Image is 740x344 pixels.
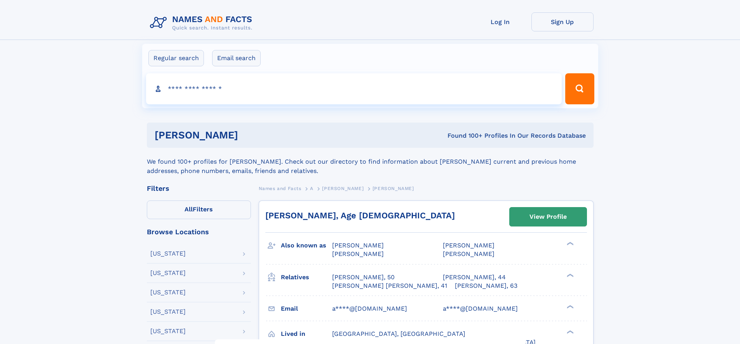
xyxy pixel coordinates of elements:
[147,148,594,176] div: We found 100+ profiles for [PERSON_NAME]. Check out our directory to find information about [PERS...
[332,282,447,290] a: [PERSON_NAME] [PERSON_NAME], 41
[565,73,594,104] button: Search Button
[343,131,586,140] div: Found 100+ Profiles In Our Records Database
[565,304,574,309] div: ❯
[281,327,332,341] h3: Lived in
[332,330,465,337] span: [GEOGRAPHIC_DATA], [GEOGRAPHIC_DATA]
[322,183,364,193] a: [PERSON_NAME]
[510,207,587,226] a: View Profile
[310,186,313,191] span: A
[147,201,251,219] label: Filters
[565,273,574,278] div: ❯
[212,50,261,66] label: Email search
[148,50,204,66] label: Regular search
[373,186,414,191] span: [PERSON_NAME]
[469,12,531,31] a: Log In
[281,271,332,284] h3: Relatives
[185,206,193,213] span: All
[265,211,455,220] a: [PERSON_NAME], Age [DEMOGRAPHIC_DATA]
[150,309,186,315] div: [US_STATE]
[281,302,332,315] h3: Email
[281,239,332,252] h3: Also known as
[565,329,574,334] div: ❯
[531,12,594,31] a: Sign Up
[455,282,517,290] a: [PERSON_NAME], 63
[150,270,186,276] div: [US_STATE]
[332,273,395,282] a: [PERSON_NAME], 50
[259,183,301,193] a: Names and Facts
[310,183,313,193] a: A
[150,251,186,257] div: [US_STATE]
[332,250,384,258] span: [PERSON_NAME]
[150,328,186,334] div: [US_STATE]
[443,242,494,249] span: [PERSON_NAME]
[322,186,364,191] span: [PERSON_NAME]
[443,273,506,282] a: [PERSON_NAME], 44
[443,250,494,258] span: [PERSON_NAME]
[150,289,186,296] div: [US_STATE]
[565,241,574,246] div: ❯
[147,228,251,235] div: Browse Locations
[155,130,343,140] h1: [PERSON_NAME]
[147,12,259,33] img: Logo Names and Facts
[332,242,384,249] span: [PERSON_NAME]
[146,73,562,104] input: search input
[147,185,251,192] div: Filters
[529,208,567,226] div: View Profile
